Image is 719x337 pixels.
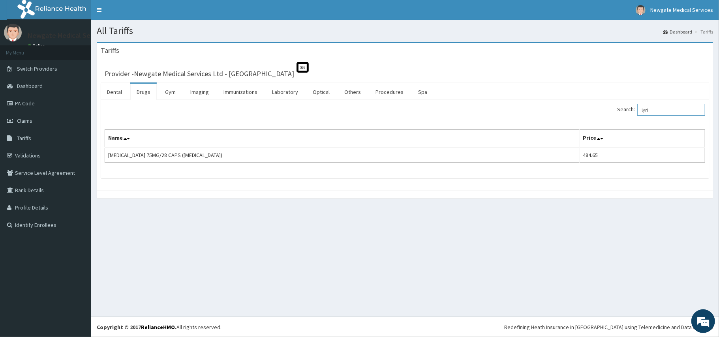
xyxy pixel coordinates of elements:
textarea: Type your message and hit 'Enter' [4,215,150,243]
th: Price [579,130,705,148]
a: Immunizations [217,84,264,100]
img: User Image [636,5,646,15]
h1: All Tariffs [97,26,713,36]
label: Search: [617,104,705,116]
span: Tariffs [17,135,31,142]
a: Dental [101,84,128,100]
div: Minimize live chat window [130,4,148,23]
span: Claims [17,117,32,124]
span: Newgate Medical Services [650,6,713,13]
strong: Copyright © 2017 . [97,324,176,331]
a: Gym [159,84,182,100]
a: Optical [306,84,336,100]
li: Tariffs [693,28,713,35]
p: Newgate Medical Services [28,32,109,39]
a: Procedures [369,84,410,100]
h3: Provider - Newgate Medical Services Ltd - [GEOGRAPHIC_DATA] [105,70,294,77]
footer: All rights reserved. [91,317,719,337]
a: Others [338,84,367,100]
td: [MEDICAL_DATA] 75MG/28 CAPS ([MEDICAL_DATA]) [105,148,580,163]
a: Laboratory [266,84,304,100]
a: Drugs [130,84,157,100]
a: Imaging [184,84,215,100]
span: Dashboard [17,82,43,90]
th: Name [105,130,580,148]
img: User Image [4,24,22,41]
input: Search: [637,104,705,116]
a: Spa [412,84,434,100]
td: 484.65 [579,148,705,163]
a: Dashboard [663,28,692,35]
span: We're online! [46,99,109,179]
span: St [297,62,309,73]
div: Chat with us now [41,44,133,54]
span: Switch Providers [17,65,57,72]
h3: Tariffs [101,47,119,54]
a: Online [28,43,47,49]
div: Redefining Heath Insurance in [GEOGRAPHIC_DATA] using Telemedicine and Data Science! [504,323,713,331]
a: RelianceHMO [141,324,175,331]
img: d_794563401_company_1708531726252_794563401 [15,39,32,59]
